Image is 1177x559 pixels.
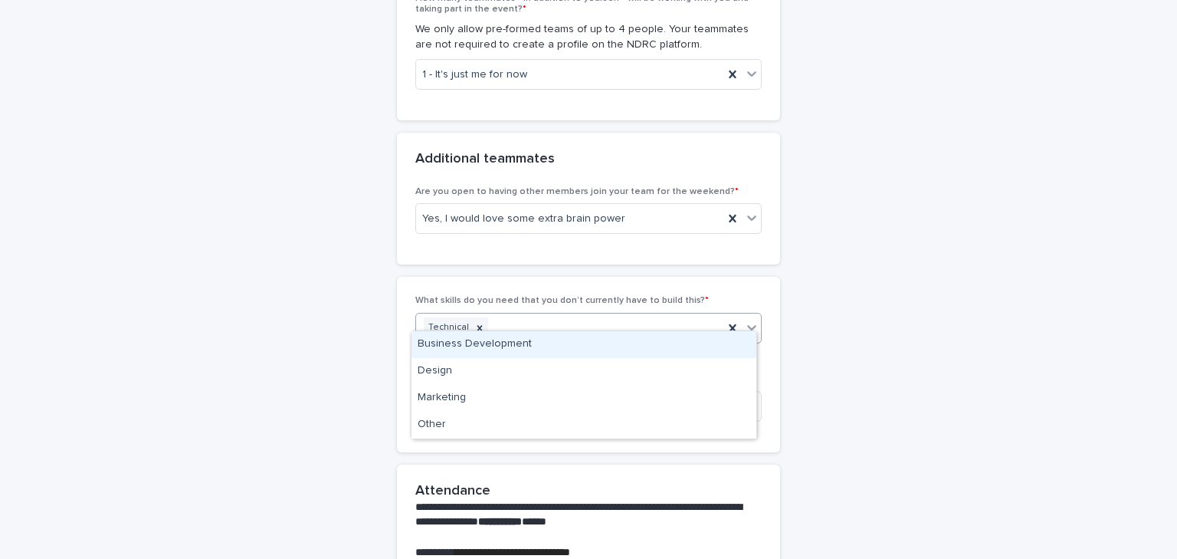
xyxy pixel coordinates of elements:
[411,385,756,412] div: Marketing
[411,412,756,439] div: Other
[415,296,709,305] span: What skills do you need that you don’t currently have to build this?
[415,21,762,54] p: We only allow pre-formed teams of up to 4 people. Your teammates are not required to create a pro...
[422,67,527,83] span: 1 - It's just me for now
[415,187,739,196] span: Are you open to having other members join your team for the weekend?
[411,358,756,385] div: Design
[415,483,490,500] h2: Attendance
[424,317,471,338] div: Technical
[415,151,555,168] h2: Additional teammates
[411,331,756,358] div: Business Development
[422,211,625,227] span: Yes, I would love some extra brain power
